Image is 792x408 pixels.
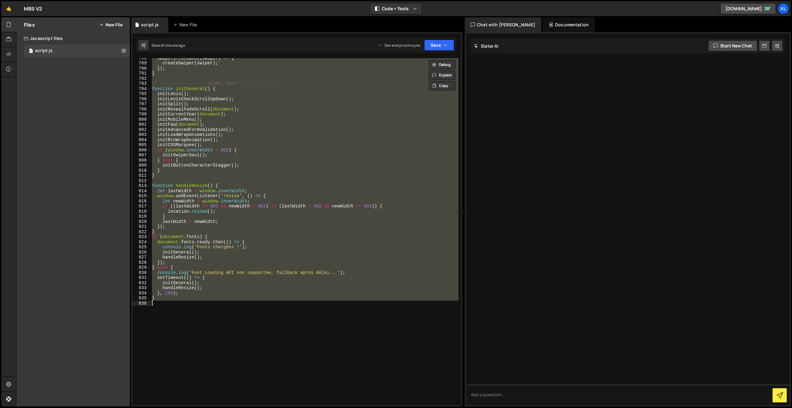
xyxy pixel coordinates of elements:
[132,158,151,163] div: 808
[132,189,151,194] div: 814
[370,3,422,14] button: Code + Tools
[132,163,151,168] div: 809
[132,234,151,240] div: 823
[132,168,151,173] div: 810
[132,301,151,306] div: 836
[378,43,420,48] div: Dev and prod in sync
[132,76,151,81] div: 792
[163,43,185,48] div: 1 minute ago
[141,22,159,28] div: script.js
[132,250,151,255] div: 826
[132,240,151,245] div: 824
[1,1,16,16] a: 🤙
[429,71,455,80] button: Explain
[708,40,757,51] button: Start new chat
[132,296,151,301] div: 835
[132,127,151,132] div: 802
[132,153,151,158] div: 807
[132,275,151,280] div: 831
[132,204,151,209] div: 817
[132,270,151,276] div: 830
[24,5,42,12] div: MBS V2
[132,255,151,260] div: 827
[24,21,35,28] h2: Files
[132,107,151,112] div: 798
[132,61,151,66] div: 789
[132,148,151,153] div: 806
[720,3,776,14] a: [DOMAIN_NAME]
[132,137,151,143] div: 804
[429,60,455,69] button: Debug
[465,17,541,32] div: Chat with [PERSON_NAME]
[543,17,595,32] div: Documentation
[132,285,151,291] div: 833
[132,81,151,86] div: 793
[152,43,185,48] div: Saved
[132,66,151,71] div: 790
[35,48,53,54] div: script.js
[132,280,151,286] div: 832
[132,132,151,137] div: 803
[29,49,33,54] span: 1
[24,45,130,57] div: 16372/44284.js
[132,265,151,270] div: 829
[474,43,499,49] h2: Slater AI
[132,291,151,296] div: 834
[132,91,151,97] div: 795
[132,224,151,229] div: 821
[132,97,151,102] div: 796
[132,229,151,235] div: 822
[99,22,123,27] button: New File
[429,81,455,90] button: Copy
[132,214,151,219] div: 819
[132,86,151,92] div: 794
[132,112,151,117] div: 799
[132,71,151,76] div: 791
[424,40,454,51] button: Save
[16,32,130,45] div: Javascript files
[132,199,151,204] div: 816
[132,260,151,265] div: 828
[778,3,789,14] a: Kl
[132,56,151,61] div: 788
[173,22,199,28] div: New File
[132,219,151,224] div: 820
[132,193,151,199] div: 815
[132,173,151,178] div: 811
[132,117,151,122] div: 800
[132,183,151,189] div: 813
[132,245,151,250] div: 825
[132,142,151,148] div: 805
[132,178,151,184] div: 812
[132,122,151,127] div: 801
[132,102,151,107] div: 797
[132,209,151,214] div: 818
